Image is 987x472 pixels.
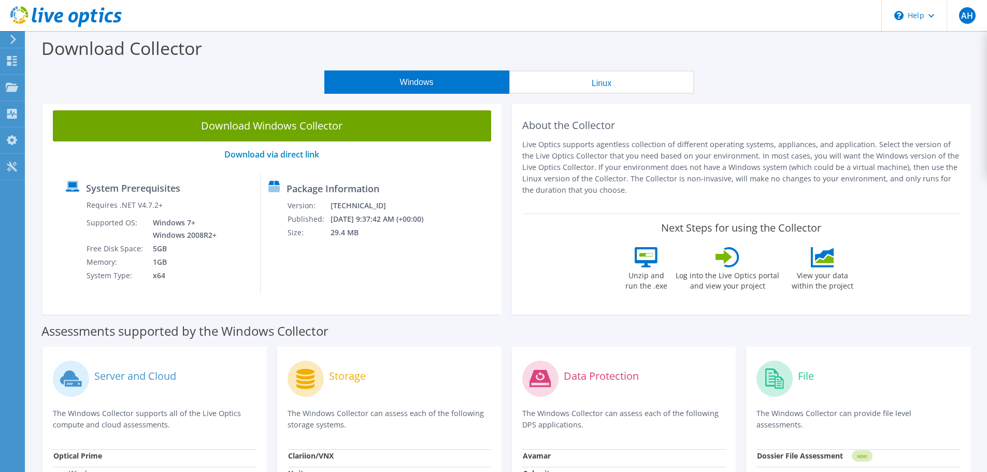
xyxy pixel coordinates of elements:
[145,242,219,255] td: 5GB
[287,212,330,226] td: Published:
[330,212,437,226] td: [DATE] 9:37:42 AM (+00:00)
[522,119,961,132] h2: About the Collector
[94,371,176,381] label: Server and Cloud
[86,216,145,242] td: Supported OS:
[785,267,860,291] label: View your data within the project
[86,269,145,282] td: System Type:
[41,36,202,60] label: Download Collector
[41,326,328,336] label: Assessments supported by the Windows Collector
[87,200,163,210] label: Requires .NET V4.7.2+
[756,408,960,431] p: The Windows Collector can provide file level assessments.
[757,451,843,461] strong: Dossier File Assessment
[53,451,102,461] strong: Optical Prime
[324,70,509,94] button: Windows
[509,70,694,94] button: Linux
[86,242,145,255] td: Free Disk Space:
[145,255,219,269] td: 1GB
[287,199,330,212] td: Version:
[145,269,219,282] td: x64
[287,226,330,239] td: Size:
[53,110,491,141] a: Download Windows Collector
[675,267,780,291] label: Log into the Live Optics portal and view your project
[86,255,145,269] td: Memory:
[522,139,961,196] p: Live Optics supports agentless collection of different operating systems, appliances, and applica...
[287,183,379,194] label: Package Information
[53,408,256,431] p: The Windows Collector supports all of the Live Optics compute and cloud assessments.
[288,408,491,431] p: The Windows Collector can assess each of the following storage systems.
[894,11,904,20] svg: \n
[145,216,219,242] td: Windows 7+ Windows 2008R2+
[857,453,867,459] tspan: NEW!
[622,267,670,291] label: Unzip and run the .exe
[329,371,366,381] label: Storage
[522,408,726,431] p: The Windows Collector can assess each of the following DPS applications.
[86,183,180,193] label: System Prerequisites
[330,199,437,212] td: [TECHNICAL_ID]
[564,371,639,381] label: Data Protection
[661,222,821,234] label: Next Steps for using the Collector
[288,451,334,461] strong: Clariion/VNX
[523,451,551,461] strong: Avamar
[224,149,319,160] a: Download via direct link
[959,7,976,24] span: AH
[798,371,814,381] label: File
[330,226,437,239] td: 29.4 MB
